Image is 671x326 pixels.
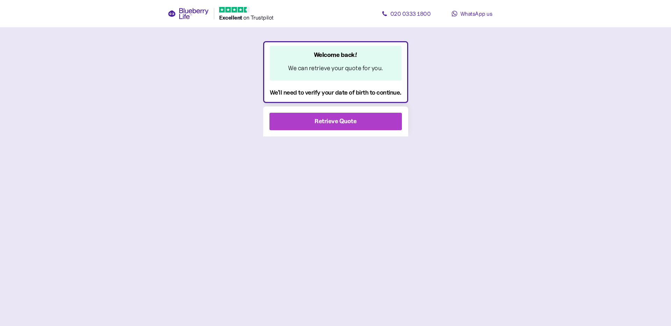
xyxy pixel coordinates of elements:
span: on Trustpilot [243,14,274,21]
span: 020 0333 1800 [390,10,431,17]
div: Retrieve Quote [315,117,356,126]
a: 020 0333 1800 [375,7,438,21]
button: Retrieve Quote [269,113,402,130]
span: WhatsApp us [460,10,492,17]
div: We can retrieve your quote for you. [282,63,389,73]
div: Welcome back! [282,50,389,60]
div: We'll need to verify your date of birth to continue. [270,88,402,97]
span: Excellent ️ [219,14,243,21]
a: WhatsApp us [440,7,503,21]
